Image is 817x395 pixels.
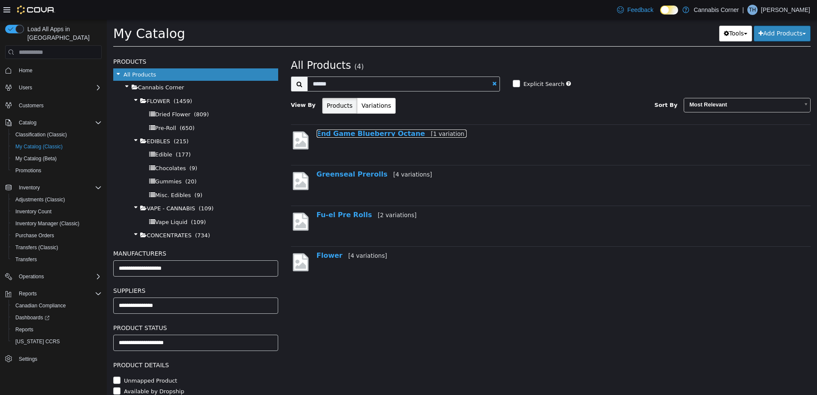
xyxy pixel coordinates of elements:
span: Purchase Orders [15,232,54,239]
span: My Catalog (Beta) [15,155,57,162]
small: [1 variation] [324,111,360,118]
span: FLOWER [40,78,63,85]
button: Catalog [2,117,105,129]
a: Customers [15,100,47,111]
a: Settings [15,354,41,364]
h5: Manufacturers [6,229,171,239]
button: Users [15,83,35,93]
button: Purchase Orders [9,230,105,242]
span: (109) [84,199,99,206]
a: Transfers (Classic) [12,242,62,253]
span: Washington CCRS [12,336,102,347]
img: missing-image.png [184,151,203,172]
span: Users [15,83,102,93]
h5: Product Details [6,340,171,351]
button: Transfers [9,254,105,265]
button: Products [215,78,250,94]
span: Transfers [15,256,37,263]
span: My Catalog [6,6,78,21]
a: Feedback [614,1,657,18]
a: [US_STATE] CCRS [12,336,63,347]
span: Canadian Compliance [15,302,66,309]
span: (215) [67,118,82,125]
a: Inventory Manager (Classic) [12,218,83,229]
button: Reports [2,288,105,300]
span: Settings [19,356,37,363]
a: My Catalog (Classic) [12,141,66,152]
span: Inventory Count [12,206,102,217]
img: missing-image.png [184,110,203,131]
span: Inventory Manager (Classic) [12,218,102,229]
span: Classification (Classic) [15,131,67,138]
p: Cannabis Corner [694,5,739,15]
a: Adjustments (Classic) [12,195,68,205]
a: Classification (Classic) [12,130,71,140]
span: All Products [184,40,244,52]
span: Inventory [15,183,102,193]
span: Dashboards [15,314,50,321]
button: Inventory Manager (Classic) [9,218,105,230]
span: CONCENTRATES [40,212,85,219]
button: Reports [9,324,105,336]
span: (650) [73,105,88,112]
span: (20) [78,159,90,165]
button: Settings [2,353,105,365]
small: [4 variations] [241,233,280,239]
a: Fu-el Pre Rolls[2 variations] [210,191,310,199]
span: Inventory Count [15,208,52,215]
a: My Catalog (Beta) [12,153,60,164]
a: Transfers [12,254,40,265]
span: [US_STATE] CCRS [15,338,60,345]
button: Tools [612,6,645,22]
span: (109) [92,186,107,192]
button: Add Products [647,6,704,22]
span: Feedback [627,6,653,14]
button: [US_STATE] CCRS [9,336,105,348]
button: Catalog [15,118,40,128]
img: missing-image.png [184,192,203,212]
a: End Game Blueberry Octane[1 variation] [210,110,360,118]
label: Unmapped Product [15,357,71,366]
button: Operations [2,271,105,283]
span: Transfers [12,254,102,265]
img: missing-image.png [184,232,203,253]
p: | [742,5,744,15]
span: View By [184,82,209,88]
span: Promotions [15,167,41,174]
span: Catalog [19,119,36,126]
button: Variations [250,78,289,94]
span: Sort By [548,82,571,88]
button: Reports [15,289,40,299]
span: All Products [17,52,49,58]
span: Vape Liquid [48,199,80,206]
label: Available by Dropship [15,368,77,376]
small: (4) [247,43,257,51]
input: Dark Mode [660,6,678,15]
span: Operations [19,273,44,280]
span: (9) [88,172,95,179]
a: Inventory Count [12,206,55,217]
span: Home [15,65,102,76]
button: My Catalog (Beta) [9,153,105,165]
span: (1459) [67,78,85,85]
span: Promotions [12,165,102,176]
span: Adjustments (Classic) [15,196,65,203]
span: Misc. Edibles [48,172,84,179]
h5: Products [6,37,171,47]
button: Canadian Compliance [9,300,105,312]
a: Home [15,65,36,76]
span: (9) [82,145,90,152]
a: Greenseal Prerolls[4 variations] [210,150,326,159]
button: Inventory [2,182,105,194]
button: Operations [15,271,47,282]
button: Transfers (Classic) [9,242,105,254]
span: Customers [19,102,44,109]
button: Customers [2,99,105,111]
a: Flower[4 variations] [210,232,280,240]
span: Load All Apps in [GEOGRAPHIC_DATA] [24,25,102,42]
span: (177) [69,132,84,138]
span: Inventory [19,184,40,191]
span: Reports [15,289,102,299]
span: Pre-Roll [48,105,69,112]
